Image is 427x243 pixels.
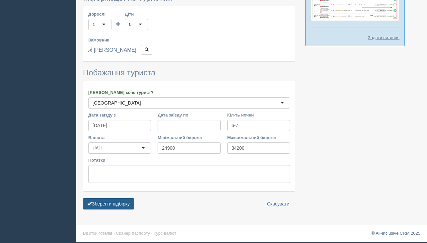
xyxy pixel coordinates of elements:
[93,100,141,106] div: [GEOGRAPHIC_DATA]
[371,231,420,236] a: © All-Inclusive CRM 2025
[83,68,156,77] span: Побажання туриста
[263,198,294,209] a: Скасувати
[116,231,150,236] a: Сканер паспорту
[94,47,136,53] a: [PERSON_NAME]
[158,134,220,141] label: Мінімальний бюджет
[93,21,95,28] div: 1
[88,11,111,17] label: Дорослі
[93,145,102,151] div: UAH
[125,11,148,17] label: Діти
[88,157,290,163] label: Нотатки
[227,120,290,131] input: 7-10 або 7,10,14
[88,134,151,141] label: Валюта
[158,112,220,118] label: Дата заїзду по
[227,134,290,141] label: Максимальний бюджет
[129,21,131,28] div: 0
[227,112,290,118] label: Кіл-ть ночей
[88,89,290,96] label: [PERSON_NAME] хоче турист?
[368,35,399,41] a: Задати питання
[83,231,112,236] a: Візитки готелів
[154,231,176,236] a: Курс валют
[113,231,115,236] span: ·
[88,112,151,118] label: Дата заїзду з
[83,198,134,209] button: Зберегти підбірку
[151,231,153,236] span: ·
[88,37,290,43] label: Замовник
